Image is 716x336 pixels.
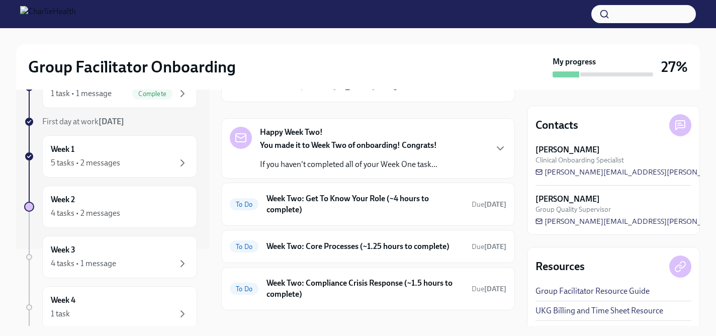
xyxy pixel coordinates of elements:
[24,186,197,228] a: Week 24 tasks • 2 messages
[99,117,124,126] strong: [DATE]
[51,88,112,99] div: 1 task • 1 message
[51,244,75,256] h6: Week 3
[51,194,75,205] h6: Week 2
[51,258,116,269] div: 4 tasks • 1 message
[472,242,506,251] span: August 25th, 2025 10:00
[535,286,650,297] a: Group Facilitator Resource Guide
[535,259,585,274] h4: Resources
[42,117,124,126] span: First day at work
[260,127,323,138] strong: Happy Week Two!
[535,155,624,165] span: Clinical Onboarding Specialist
[230,191,506,217] a: To DoWeek Two: Get To Know Your Role (~4 hours to complete)Due[DATE]
[535,194,600,205] strong: [PERSON_NAME]
[230,201,258,208] span: To Do
[28,57,236,77] h2: Group Facilitator Onboarding
[535,305,663,316] a: UKG Billing and Time Sheet Resource
[230,243,258,250] span: To Do
[230,238,506,255] a: To DoWeek Two: Core Processes (~1.25 hours to complete)Due[DATE]
[484,200,506,209] strong: [DATE]
[24,236,197,278] a: Week 34 tasks • 1 message
[51,157,120,169] div: 5 tasks • 2 messages
[661,58,688,76] h3: 27%
[51,295,75,306] h6: Week 4
[24,116,197,127] a: First day at work[DATE]
[51,144,74,155] h6: Week 1
[51,208,120,219] div: 4 tasks • 2 messages
[472,200,506,209] span: Due
[484,285,506,293] strong: [DATE]
[472,285,506,293] span: Due
[535,144,600,155] strong: [PERSON_NAME]
[51,308,70,319] div: 1 task
[260,140,437,150] strong: You made it to Week Two of onboarding! Congrats!
[24,286,197,328] a: Week 41 task
[24,135,197,178] a: Week 15 tasks • 2 messages
[553,56,596,67] strong: My progress
[484,242,506,251] strong: [DATE]
[472,200,506,209] span: August 25th, 2025 10:00
[260,159,437,170] p: If you haven't completed all of your Week One task...
[230,285,258,293] span: To Do
[266,193,464,215] h6: Week Two: Get To Know Your Role (~4 hours to complete)
[20,6,76,22] img: CharlieHealth
[266,278,464,300] h6: Week Two: Compliance Crisis Response (~1.5 hours to complete)
[132,90,172,98] span: Complete
[535,118,578,133] h4: Contacts
[230,276,506,302] a: To DoWeek Two: Compliance Crisis Response (~1.5 hours to complete)Due[DATE]
[472,284,506,294] span: August 25th, 2025 10:00
[472,242,506,251] span: Due
[535,325,628,336] a: How to Submit an IT Ticket
[266,241,464,252] h6: Week Two: Core Processes (~1.25 hours to complete)
[535,205,611,214] span: Group Quality Supervisor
